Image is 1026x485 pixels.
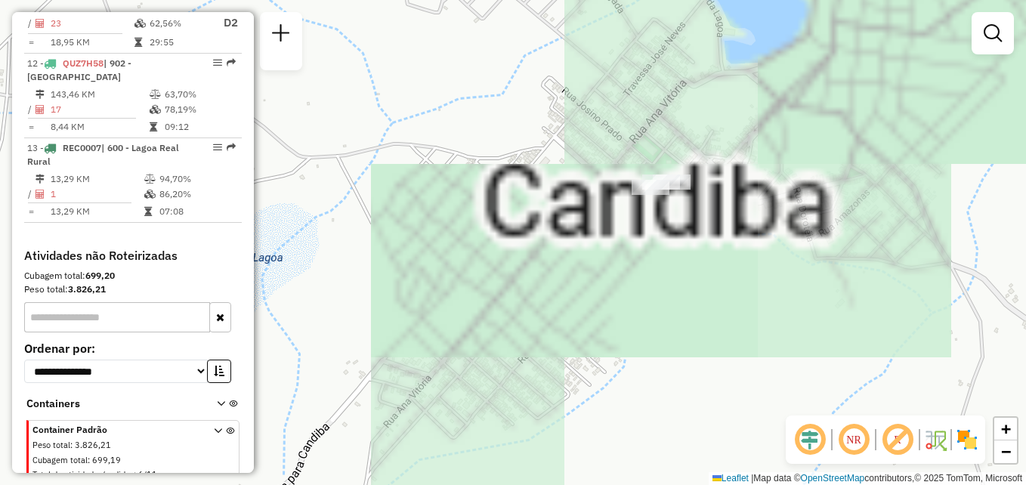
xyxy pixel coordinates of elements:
em: Opções [213,58,222,67]
label: Ordenar por: [24,339,242,357]
span: REC0007 [63,142,101,153]
span: 13 - [27,142,179,167]
td: = [27,204,35,219]
span: 12 - [27,57,131,82]
i: % de utilização da cubagem [134,19,146,28]
span: QUZ7H58 [63,57,104,69]
span: − [1001,442,1011,461]
i: Total de Atividades [36,19,45,28]
span: Cubagem total [32,455,88,465]
div: Map data © contributors,© 2025 TomTom, Microsoft [709,472,1026,485]
td: 17 [50,102,149,117]
td: 78,19% [164,102,236,117]
i: % de utilização do peso [144,175,156,184]
td: / [27,14,35,32]
i: % de utilização do peso [150,90,161,99]
a: Leaflet [712,473,749,483]
i: Tempo total em rota [150,122,157,131]
span: Peso total [32,440,70,450]
span: + [1001,419,1011,438]
td: 143,46 KM [50,87,149,102]
td: 29:55 [149,35,209,50]
div: Atividade não roteirizada - PAULO IGOR BADARO VI [632,180,669,195]
div: Cubagem total: [24,269,242,283]
strong: 699,20 [85,270,115,281]
td: / [27,187,35,202]
i: Total de Atividades [36,105,45,114]
div: Peso total: [24,283,242,296]
img: Fluxo de ruas [923,428,947,452]
td: 63,70% [164,87,236,102]
td: 07:08 [159,204,235,219]
a: Zoom in [994,418,1017,440]
td: 86,20% [159,187,235,202]
i: Tempo total em rota [134,38,142,47]
div: Atividade não roteirizada - PAULO IGOR BADARO VI [642,175,680,190]
a: OpenStreetMap [801,473,865,483]
em: Rota exportada [227,58,236,67]
i: Total de Atividades [36,190,45,199]
td: 94,70% [159,171,235,187]
td: 13,29 KM [50,204,144,219]
td: 8,44 KM [50,119,149,134]
span: Ocultar deslocamento [792,422,828,458]
td: / [27,102,35,117]
strong: 3.826,21 [68,283,106,295]
td: 09:12 [164,119,236,134]
a: Exibir filtros [978,18,1008,48]
img: Exibir/Ocultar setores [955,428,979,452]
i: Tempo total em rota [144,207,152,216]
i: % de utilização da cubagem [150,105,161,114]
td: 62,56% [149,14,209,32]
span: | 902 - [GEOGRAPHIC_DATA] [27,57,131,82]
i: Distância Total [36,175,45,184]
span: : [70,440,73,450]
td: 1 [50,187,144,202]
button: Ordem crescente [207,360,231,383]
td: 13,29 KM [50,171,144,187]
td: = [27,119,35,134]
span: : [134,469,136,480]
i: Distância Total [36,90,45,99]
td: = [27,35,35,50]
td: 23 [50,14,134,32]
a: Nova sessão e pesquisa [266,18,296,52]
span: 699,19 [92,455,121,465]
span: Exibir rótulo [879,422,916,458]
span: 6/11 [138,469,157,480]
span: Ocultar NR [836,422,872,458]
h4: Atividades não Roteirizadas [24,249,242,263]
i: % de utilização da cubagem [144,190,156,199]
span: 3.826,21 [75,440,111,450]
span: : [88,455,90,465]
em: Rota exportada [227,143,236,152]
em: Opções [213,143,222,152]
span: | 600 - Lagoa Real Rural [27,142,179,167]
a: Zoom out [994,440,1017,463]
p: D2 [211,14,238,32]
span: Total de atividades/pedidos [32,469,134,480]
span: Container Padrão [32,423,196,437]
span: Containers [26,396,197,412]
td: 18,95 KM [50,35,134,50]
span: | [751,473,753,483]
